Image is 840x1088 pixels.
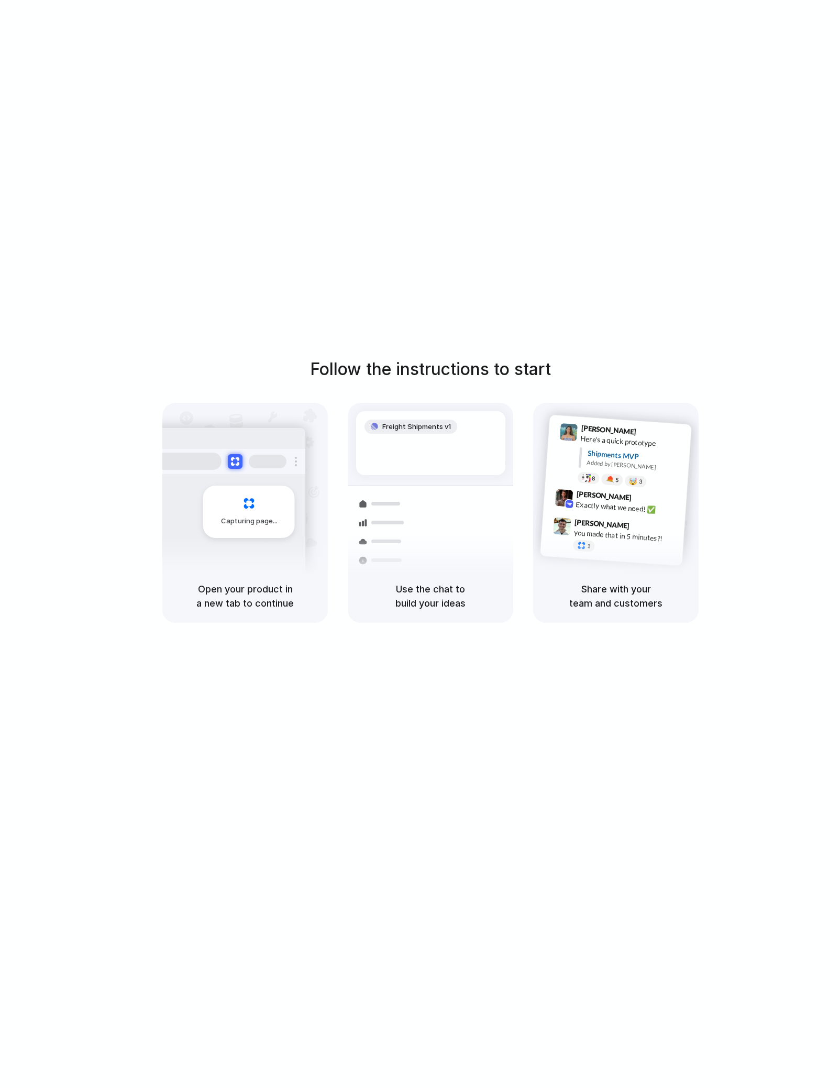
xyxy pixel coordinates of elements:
[639,427,661,439] span: 9:41 AM
[221,516,279,526] span: Capturing page
[360,582,501,610] h5: Use the chat to build your ideas
[382,422,451,432] span: Freight Shipments v1
[576,488,632,503] span: [PERSON_NAME]
[574,516,630,531] span: [PERSON_NAME]
[175,582,315,610] h5: Open your product in a new tab to continue
[629,477,638,485] div: 🤯
[592,475,595,481] span: 8
[615,477,619,482] span: 5
[546,582,686,610] h5: Share with your team and customers
[639,478,643,484] span: 3
[587,458,683,474] div: Added by [PERSON_NAME]
[576,499,680,516] div: Exactly what we need! ✅
[635,493,656,505] span: 9:42 AM
[633,521,654,534] span: 9:47 AM
[587,543,591,549] span: 1
[310,357,551,382] h1: Follow the instructions to start
[581,422,636,437] span: [PERSON_NAME]
[587,447,684,465] div: Shipments MVP
[580,433,685,450] div: Here's a quick prototype
[573,527,678,545] div: you made that in 5 minutes?!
